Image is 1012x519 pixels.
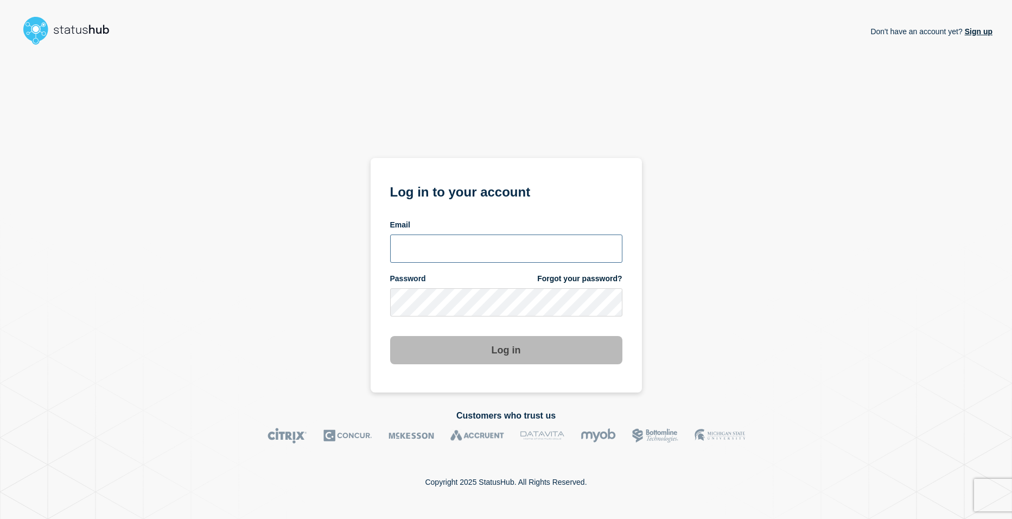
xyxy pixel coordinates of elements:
h2: Customers who trust us [20,411,992,421]
img: myob logo [581,428,616,444]
img: Concur logo [323,428,372,444]
span: Password [390,274,426,284]
a: Forgot your password? [537,274,622,284]
img: StatusHub logo [20,13,123,48]
img: DataVita logo [520,428,564,444]
h1: Log in to your account [390,181,622,201]
a: Sign up [963,27,992,36]
p: Don't have an account yet? [870,18,992,45]
button: Log in [390,336,622,364]
span: Email [390,220,410,230]
input: password input [390,288,622,317]
img: Citrix logo [268,428,307,444]
p: Copyright 2025 StatusHub. All Rights Reserved. [425,478,587,486]
input: email input [390,235,622,263]
img: McKesson logo [389,428,434,444]
img: Bottomline logo [632,428,678,444]
img: Accruent logo [450,428,504,444]
img: MSU logo [695,428,745,444]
